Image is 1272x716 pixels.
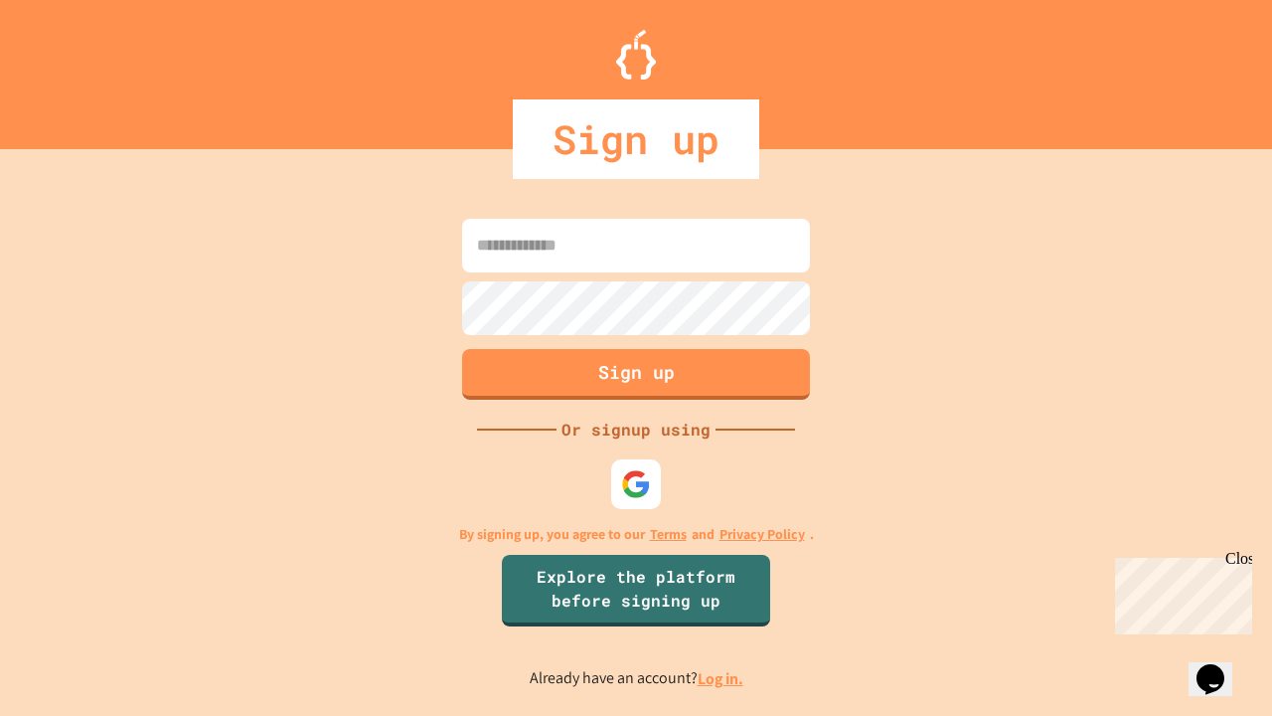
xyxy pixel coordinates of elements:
[698,668,743,689] a: Log in.
[513,99,759,179] div: Sign up
[719,524,805,545] a: Privacy Policy
[621,469,651,499] img: google-icon.svg
[459,524,814,545] p: By signing up, you agree to our and .
[650,524,687,545] a: Terms
[1189,636,1252,696] iframe: chat widget
[556,418,715,442] div: Or signup using
[616,30,656,80] img: Logo.svg
[502,555,770,626] a: Explore the platform before signing up
[462,349,810,400] button: Sign up
[1107,550,1252,634] iframe: chat widget
[8,8,137,126] div: Chat with us now!Close
[530,666,743,691] p: Already have an account?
